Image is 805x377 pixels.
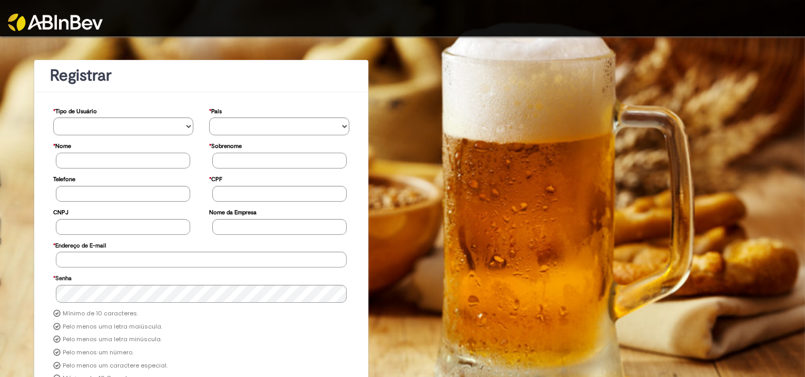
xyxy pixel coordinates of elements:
label: Tipo de Usuário [53,103,97,118]
label: Nome da Empresa [209,204,257,219]
h1: Registrar [50,67,352,84]
label: Pelo menos uma letra maiúscula. [63,323,162,331]
label: Telefone [53,171,75,186]
img: ABInbev-white.png [8,14,103,31]
label: Sobrenome [209,137,242,153]
label: Mínimo de 10 caracteres. [63,310,138,318]
label: Pelo menos uma letra minúscula. [63,335,162,344]
label: CNPJ [53,204,68,219]
label: CPF [209,171,222,186]
label: Nome [53,137,71,153]
label: Pelo menos um número. [63,349,133,357]
label: País [209,103,222,118]
label: Endereço de E-mail [53,237,106,252]
label: Pelo menos um caractere especial. [63,362,168,370]
label: Senha [53,270,72,285]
